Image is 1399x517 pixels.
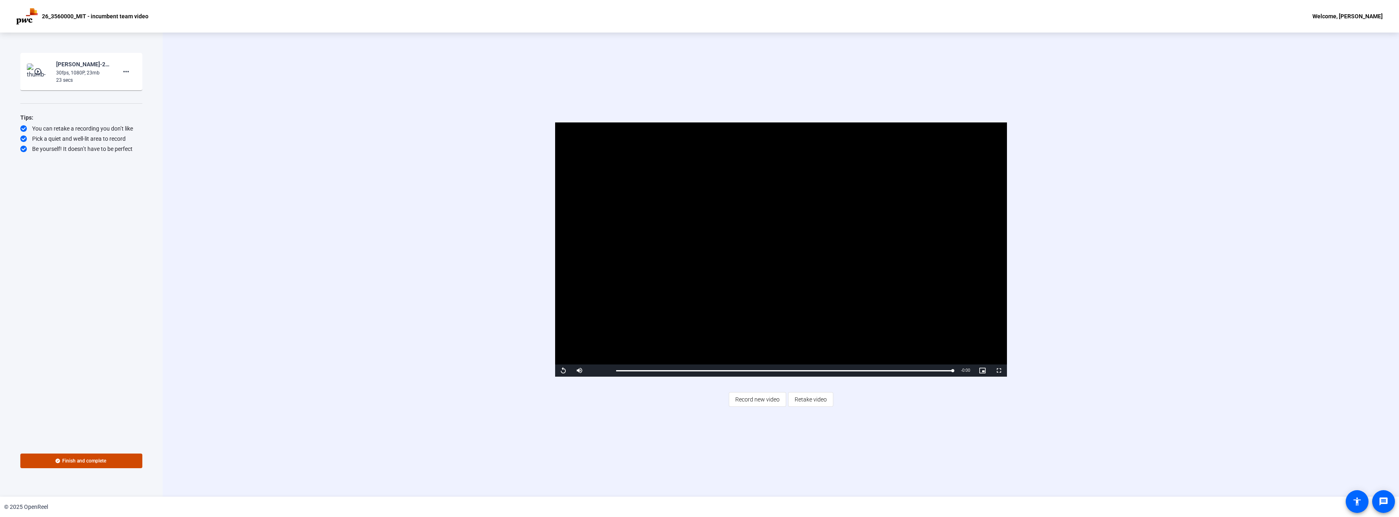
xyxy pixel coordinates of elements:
[555,122,1007,377] div: Video Player
[1379,497,1388,506] mat-icon: message
[729,392,786,407] button: Record new video
[788,392,833,407] button: Retake video
[1352,497,1362,506] mat-icon: accessibility
[20,113,142,122] div: Tips:
[795,392,827,407] span: Retake video
[735,392,780,407] span: Record new video
[20,124,142,133] div: You can retake a recording you don’t like
[56,76,111,84] div: 23 secs
[16,8,38,24] img: OpenReel logo
[962,368,970,373] span: 0:00
[27,63,51,80] img: thumb-nail
[56,59,111,69] div: [PERSON_NAME]-26-3560000-MIT - incumbent team video-26-3560000-MIT - incumbent team video-1759431...
[121,67,131,76] mat-icon: more_horiz
[571,364,588,377] button: Mute
[974,364,991,377] button: Picture-in-Picture
[555,364,571,377] button: Replay
[20,145,142,153] div: Be yourself! It doesn’t have to be perfect
[20,454,142,468] button: Finish and complete
[62,458,106,464] span: Finish and complete
[20,135,142,143] div: Pick a quiet and well-lit area to record
[616,370,953,371] div: Progress Bar
[34,68,44,76] mat-icon: play_circle_outline
[991,364,1007,377] button: Fullscreen
[56,69,111,76] div: 30fps, 1080P, 23mb
[4,503,48,511] div: © 2025 OpenReel
[42,11,148,21] p: 26_3560000_MIT - incumbent team video
[961,368,962,373] span: -
[1312,11,1383,21] div: Welcome, [PERSON_NAME]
